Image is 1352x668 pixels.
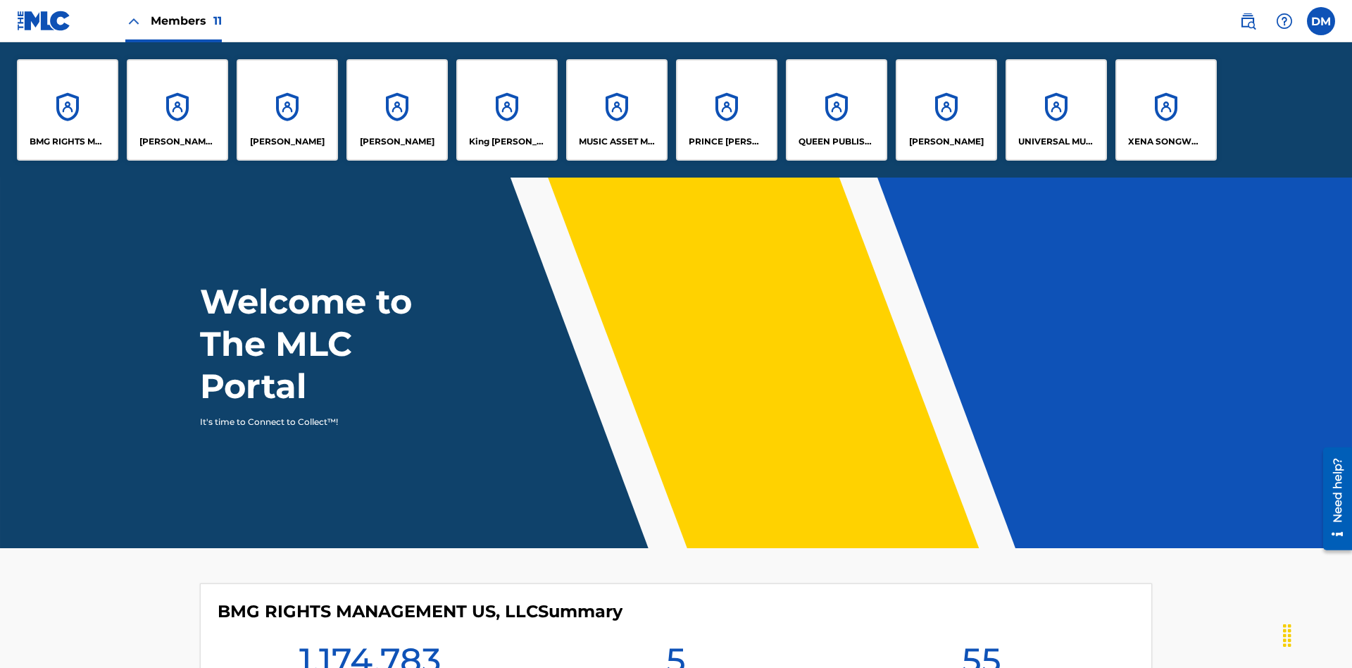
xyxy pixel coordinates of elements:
img: help [1276,13,1293,30]
a: Public Search [1234,7,1262,35]
div: Drag [1276,614,1298,657]
a: AccountsXENA SONGWRITER [1115,59,1217,161]
h4: BMG RIGHTS MANAGEMENT US, LLC [218,601,622,622]
img: search [1239,13,1256,30]
p: UNIVERSAL MUSIC PUB GROUP [1018,135,1095,148]
p: King McTesterson [469,135,546,148]
a: Accounts[PERSON_NAME] [346,59,448,161]
div: User Menu [1307,7,1335,35]
iframe: Chat Widget [1282,600,1352,668]
a: Accounts[PERSON_NAME] [896,59,997,161]
iframe: Resource Center [1313,442,1352,557]
a: AccountsPRINCE [PERSON_NAME] [676,59,777,161]
div: Help [1270,7,1298,35]
p: CLEO SONGWRITER [139,135,216,148]
h1: Welcome to The MLC Portal [200,280,463,407]
a: Accounts[PERSON_NAME] [237,59,338,161]
a: AccountsMUSIC ASSET MANAGEMENT (MAM) [566,59,668,161]
img: MLC Logo [17,11,71,31]
p: EYAMA MCSINGER [360,135,434,148]
span: Members [151,13,222,29]
a: Accounts[PERSON_NAME] SONGWRITER [127,59,228,161]
p: MUSIC ASSET MANAGEMENT (MAM) [579,135,656,148]
a: AccountsUNIVERSAL MUSIC PUB GROUP [1006,59,1107,161]
a: AccountsQUEEN PUBLISHA [786,59,887,161]
p: BMG RIGHTS MANAGEMENT US, LLC [30,135,106,148]
p: PRINCE MCTESTERSON [689,135,765,148]
a: AccountsBMG RIGHTS MANAGEMENT US, LLC [17,59,118,161]
p: QUEEN PUBLISHA [799,135,875,148]
img: Close [125,13,142,30]
p: XENA SONGWRITER [1128,135,1205,148]
p: RONALD MCTESTERSON [909,135,984,148]
span: 11 [213,14,222,27]
p: ELVIS COSTELLO [250,135,325,148]
a: AccountsKing [PERSON_NAME] [456,59,558,161]
p: It's time to Connect to Collect™! [200,416,444,428]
